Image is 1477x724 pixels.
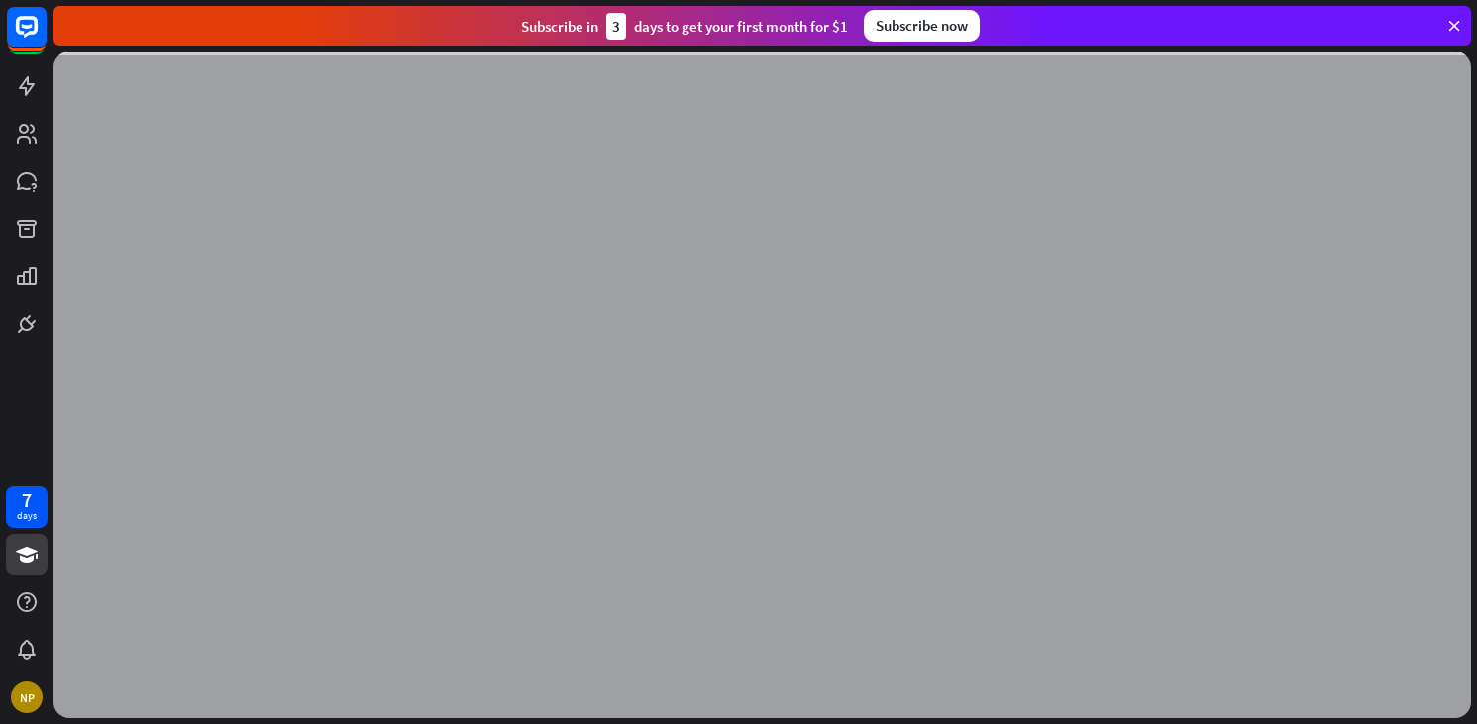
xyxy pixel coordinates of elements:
div: days [17,509,37,523]
div: 7 [22,491,32,509]
div: NP [11,681,43,713]
div: Subscribe now [864,10,980,42]
div: 3 [606,13,626,40]
div: Subscribe in days to get your first month for $1 [521,13,848,40]
a: 7 days [6,486,48,528]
